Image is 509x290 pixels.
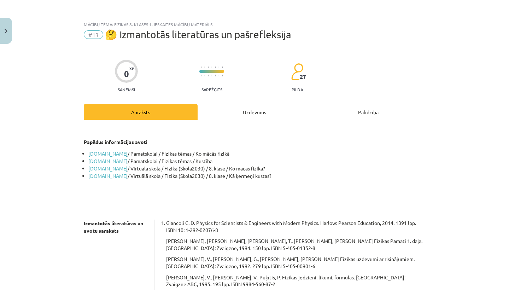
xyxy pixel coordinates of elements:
li: / Virtuālā skola / Fizika (Skola2030) / 8. klase / Kā ķermeņi kustas? [88,172,425,180]
img: icon-short-line-57e1e144782c952c97e751825c79c345078a6d821885a25fce030b3d8c18986b.svg [215,66,216,68]
img: icon-short-line-57e1e144782c952c97e751825c79c345078a6d821885a25fce030b3d8c18986b.svg [222,66,223,68]
p: [PERSON_NAME], V., [PERSON_NAME], G., [PERSON_NAME], [PERSON_NAME] Fizikas uzdevumi ar risinājumi... [166,256,425,269]
a: [DOMAIN_NAME] [88,158,128,164]
img: icon-short-line-57e1e144782c952c97e751825c79c345078a6d821885a25fce030b3d8c18986b.svg [201,75,201,76]
a: [DOMAIN_NAME] [88,150,128,157]
p: [PERSON_NAME], [PERSON_NAME], [PERSON_NAME], T., [PERSON_NAME], [PERSON_NAME] Fizikas Pamati 1. d... [166,238,425,251]
img: icon-short-line-57e1e144782c952c97e751825c79c345078a6d821885a25fce030b3d8c18986b.svg [211,75,212,76]
img: students-c634bb4e5e11cddfef0936a35e636f08e4e9abd3cc4e673bd6f9a4125e45ecb1.svg [291,63,303,81]
div: Apraksts [84,104,198,120]
div: Mācību tēma: Fizikas 8. klases 1. ieskaites mācību materiāls [84,22,425,27]
strong: Papildus informācijas avoti [84,139,147,145]
li: / Pamatskolai / Fizikas tēmas / Kustība [88,157,425,165]
li: / Pamatskolai / Fizikas tēmas / Ko mācās fizikā [88,150,425,157]
span: XP [129,66,134,70]
p: [PERSON_NAME], V., [PERSON_NAME], V., Puķītis, P. Fizikas jēdzieni, likumi, formulas. [GEOGRAPHIC... [166,274,425,288]
p: Giancoli C. D. Physics for Scientists & Engineers with Modern Physics. Harlow: Pearson Education,... [166,220,425,233]
p: pilda [292,87,303,92]
img: icon-short-line-57e1e144782c952c97e751825c79c345078a6d821885a25fce030b3d8c18986b.svg [208,66,209,68]
img: icon-short-line-57e1e144782c952c97e751825c79c345078a6d821885a25fce030b3d8c18986b.svg [204,66,205,68]
span: 🤔 Izmantotās literatūras un pašrefleksija [105,29,291,40]
img: icon-short-line-57e1e144782c952c97e751825c79c345078a6d821885a25fce030b3d8c18986b.svg [208,75,209,76]
span: 27 [300,74,306,80]
img: icon-short-line-57e1e144782c952c97e751825c79c345078a6d821885a25fce030b3d8c18986b.svg [218,66,219,68]
span: #13 [84,30,103,39]
p: Sarežģīts [201,87,222,92]
li: / Virtuālā skola / Fizika (Skola2030) / 8. klase / Ko mācās fizikā? [88,165,425,172]
img: icon-short-line-57e1e144782c952c97e751825c79c345078a6d821885a25fce030b3d8c18986b.svg [222,75,223,76]
div: Palīdzība [311,104,425,120]
div: 0 [124,69,129,79]
img: icon-short-line-57e1e144782c952c97e751825c79c345078a6d821885a25fce030b3d8c18986b.svg [215,75,216,76]
img: icon-close-lesson-0947bae3869378f0d4975bcd49f059093ad1ed9edebbc8119c70593378902aed.svg [5,29,7,34]
div: Uzdevums [198,104,311,120]
img: icon-short-line-57e1e144782c952c97e751825c79c345078a6d821885a25fce030b3d8c18986b.svg [201,66,201,68]
img: icon-short-line-57e1e144782c952c97e751825c79c345078a6d821885a25fce030b3d8c18986b.svg [211,66,212,68]
strong: Izmantotās literatūras un avotu saraksts [84,220,143,234]
a: [DOMAIN_NAME] [88,165,128,172]
a: [DOMAIN_NAME] [88,173,128,179]
img: icon-short-line-57e1e144782c952c97e751825c79c345078a6d821885a25fce030b3d8c18986b.svg [218,75,219,76]
img: icon-short-line-57e1e144782c952c97e751825c79c345078a6d821885a25fce030b3d8c18986b.svg [204,75,205,76]
p: Saņemsi [115,87,138,92]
